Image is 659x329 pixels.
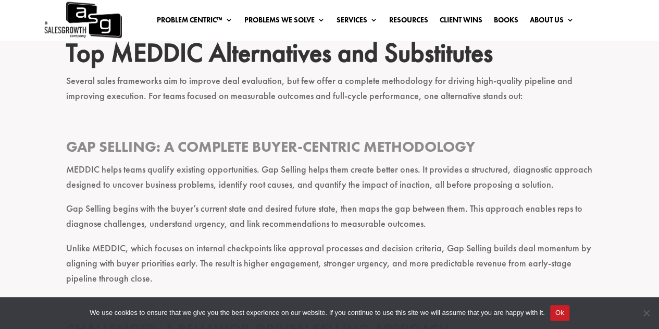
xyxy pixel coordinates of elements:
[66,137,593,162] h3: Gap Selling: A Complete Buyer-Centric Methodology
[90,308,544,318] span: We use cookies to ensure that we give you the best experience on our website. If you continue to ...
[550,305,569,321] button: Ok
[66,37,593,74] h2: Top MEDDIC Alternatives and Substitutes
[244,16,325,28] a: Problems We Solve
[66,74,593,113] p: Several sales frameworks aim to improve deal evaluation, but few offer a complete methodology for...
[66,201,593,241] p: Gap Selling begins with the buyer’s current state and desired future state, then maps the gap bet...
[66,162,593,202] p: MEDDIC helps teams qualify existing opportunities. Gap Selling helps them create better ones. It ...
[336,16,377,28] a: Services
[529,16,574,28] a: About Us
[439,16,482,28] a: Client Wins
[389,16,428,28] a: Resources
[493,16,518,28] a: Books
[66,241,593,295] p: Unlike MEDDIC, which focuses on internal checkpoints like approval processes and decision criteri...
[641,308,651,318] span: No
[156,16,232,28] a: Problem Centric™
